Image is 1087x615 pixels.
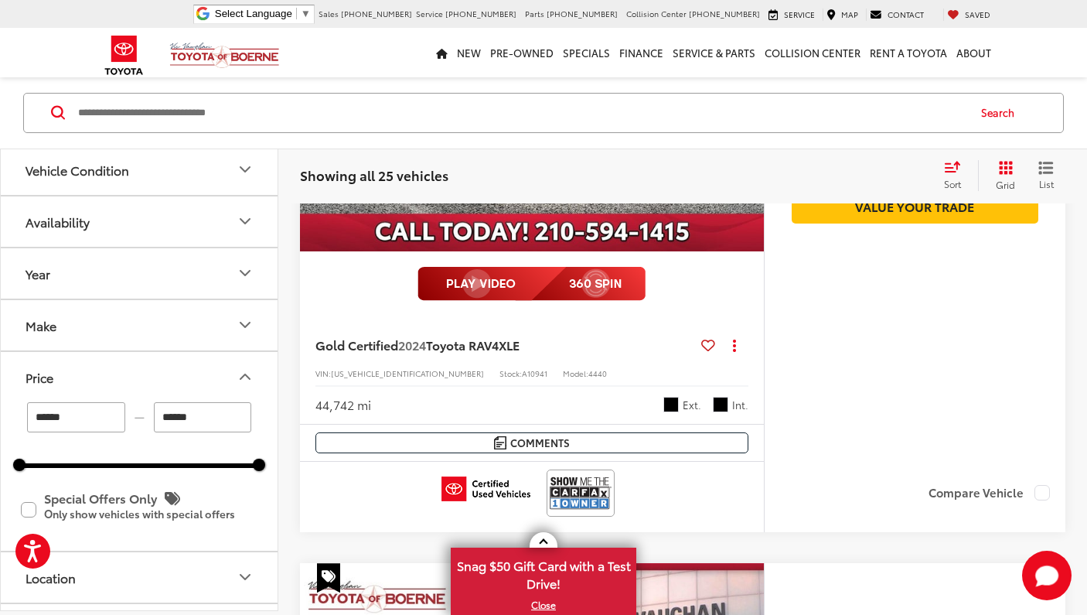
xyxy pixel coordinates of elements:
[1022,551,1072,600] svg: Start Chat
[1,300,279,350] button: MakeMake
[236,212,254,231] div: Availability
[452,549,635,596] span: Snag $50 Gift Card with a Test Drive!
[236,264,254,282] div: Year
[215,8,311,19] a: Select Language​
[1027,160,1065,191] button: List View
[331,367,484,379] span: [US_VEHICLE_IDENTIFICATION_NUMBER]
[499,367,522,379] span: Stock:
[615,28,668,77] a: Finance
[626,8,687,19] span: Collision Center
[823,9,862,21] a: Map
[236,316,254,334] div: Make
[426,336,499,354] span: Toyota RAV4
[1,552,279,603] button: LocationLocation
[944,177,961,190] span: Sort
[315,432,748,453] button: Comments
[668,28,760,77] a: Service & Parts: Opens in a new tab
[943,9,994,21] a: My Saved Vehicles
[965,9,990,20] span: Saved
[510,436,570,450] span: Comments
[841,9,858,20] span: Map
[300,166,448,184] span: Showing all 25 vehicles
[866,9,928,21] a: Contact
[936,160,978,191] button: Select sort value
[865,28,952,77] a: Rent a Toyota
[26,318,56,333] div: Make
[494,436,506,449] img: Comments
[417,267,646,301] img: full motion video
[315,336,398,354] span: Gold Certified
[315,367,331,379] span: VIN:
[416,8,443,19] span: Service
[486,28,558,77] a: Pre-Owned
[499,336,520,354] span: XLE
[315,396,371,414] div: 44,742 mi
[26,370,53,384] div: Price
[1038,177,1054,190] span: List
[721,332,748,359] button: Actions
[26,570,76,585] div: Location
[663,397,679,412] span: Black
[398,336,426,354] span: 2024
[732,398,748,412] span: Int.
[792,189,1038,224] a: Value Your Trade
[301,8,311,19] span: ▼
[44,510,257,521] p: Only show vehicles with special offers
[713,397,728,412] span: Black
[26,162,129,177] div: Vehicle Condition
[215,8,292,19] span: Select Language
[319,8,339,19] span: Sales
[341,8,412,19] span: [PHONE_NUMBER]
[317,563,340,593] span: Special
[26,266,50,281] div: Year
[452,28,486,77] a: New
[1,196,279,247] button: AvailabilityAvailability
[236,160,254,179] div: Vehicle Condition
[77,94,966,132] input: Search by Make, Model, or Keyword
[445,8,516,19] span: [PHONE_NUMBER]
[952,28,996,77] a: About
[27,402,125,432] input: minimum Buy price
[689,8,760,19] span: [PHONE_NUMBER]
[888,9,924,20] span: Contact
[95,30,153,80] img: Toyota
[683,398,701,412] span: Ext.
[978,160,1027,191] button: Grid View
[296,8,297,19] span: ​
[996,178,1015,191] span: Grid
[431,28,452,77] a: Home
[236,569,254,587] div: Location
[21,485,257,535] label: Special Offers Only
[1,145,279,195] button: Vehicle ConditionVehicle Condition
[26,214,90,229] div: Availability
[558,28,615,77] a: Specials
[169,42,280,69] img: Vic Vaughan Toyota of Boerne
[765,9,819,21] a: Service
[525,8,544,19] span: Parts
[441,477,530,501] img: Toyota Certified Used Vehicles
[547,8,618,19] span: [PHONE_NUMBER]
[563,367,588,379] span: Model:
[1022,551,1072,600] button: Toggle Chat Window
[236,367,254,386] div: Price
[154,402,252,432] input: maximum Buy price
[130,411,149,424] span: —
[550,473,612,514] img: View CARFAX report
[966,94,1037,132] button: Search
[588,367,607,379] span: 4440
[315,337,695,354] a: Gold Certified2024Toyota RAV4XLE
[1,248,279,299] button: YearYear
[929,485,1050,501] label: Compare Vehicle
[522,367,547,379] span: A10941
[760,28,865,77] a: Collision Center
[1,352,279,402] button: PricePrice
[733,339,736,351] span: dropdown dots
[784,9,815,20] span: Service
